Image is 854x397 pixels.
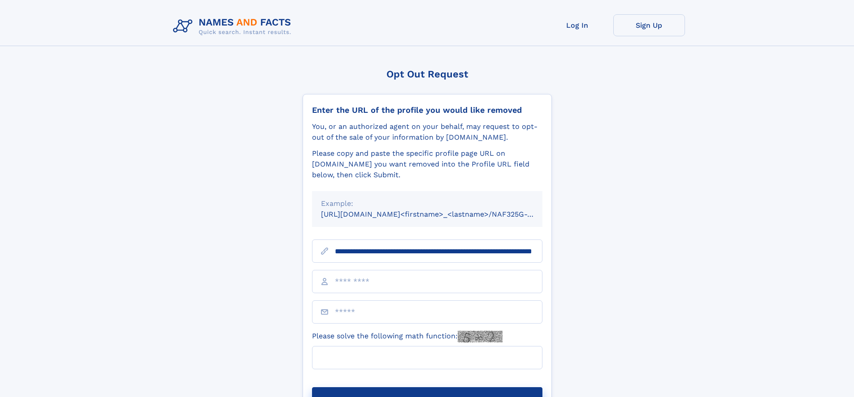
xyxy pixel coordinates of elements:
[613,14,685,36] a: Sign Up
[321,210,559,218] small: [URL][DOMAIN_NAME]<firstname>_<lastname>/NAF325G-xxxxxxxx
[321,198,533,209] div: Example:
[312,331,503,342] label: Please solve the following math function:
[312,121,542,143] div: You, or an authorized agent on your behalf, may request to opt-out of the sale of your informatio...
[169,14,299,38] img: Logo Names and Facts
[312,148,542,180] div: Please copy and paste the specific profile page URL on [DOMAIN_NAME] you want removed into the Pr...
[312,105,542,115] div: Enter the URL of the profile you would like removed
[542,14,613,36] a: Log In
[303,68,552,80] div: Opt Out Request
